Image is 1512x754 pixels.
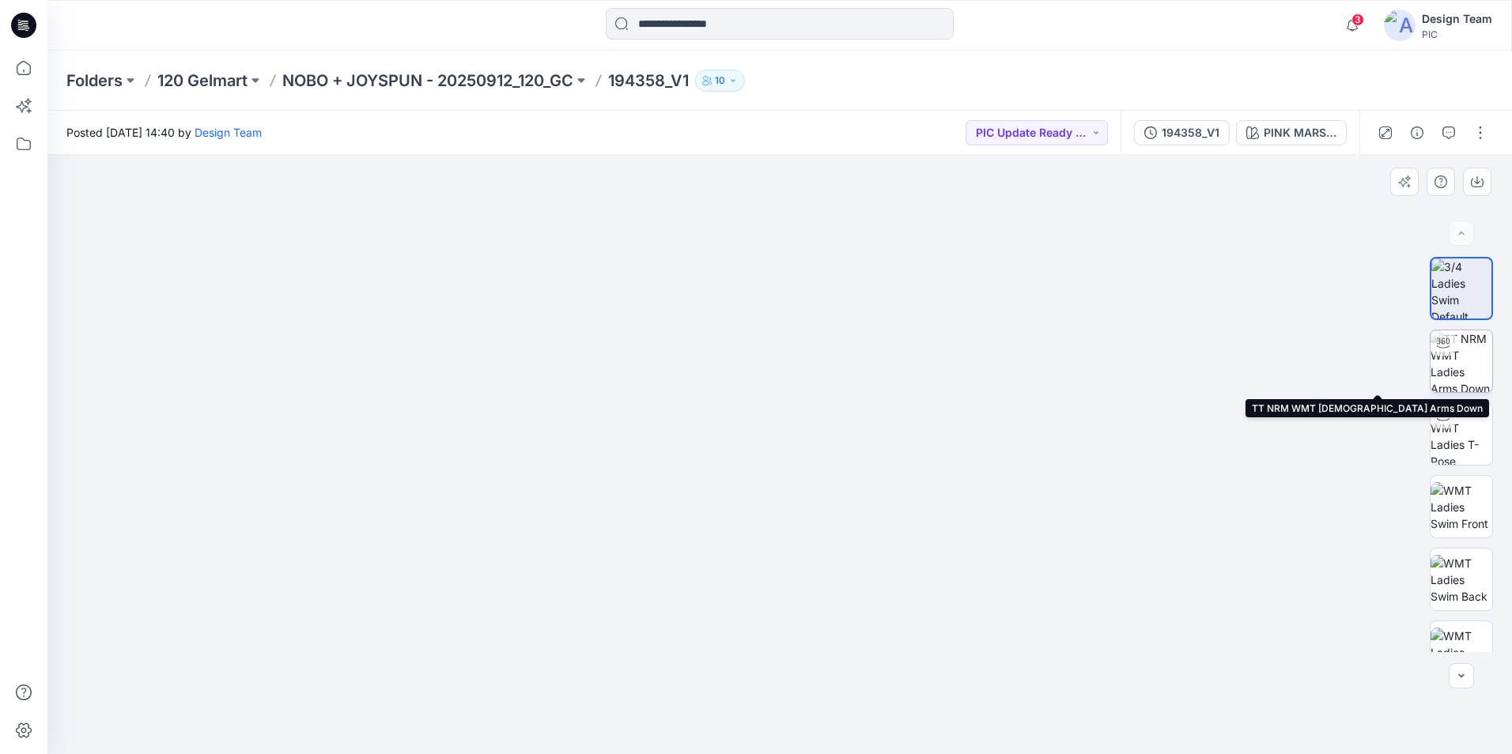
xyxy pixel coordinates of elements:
[1162,124,1219,141] div: 194358_V1
[66,70,123,92] a: Folders
[1134,120,1230,145] button: 194358_V1
[1431,482,1492,532] img: WMT Ladies Swim Front
[1422,9,1492,28] div: Design Team
[715,72,725,89] p: 10
[66,124,262,141] span: Posted [DATE] 14:40 by
[1431,403,1492,465] img: TT NRM WMT Ladies T-Pose
[608,70,689,92] p: 194358_V1
[1236,120,1347,145] button: PINK MARSHMALLOW
[1384,9,1416,41] img: avatar
[1351,13,1364,26] span: 3
[505,134,1054,754] img: eyJhbGciOiJIUzI1NiIsImtpZCI6IjAiLCJzbHQiOiJzZXMiLCJ0eXAiOiJKV1QifQ.eyJkYXRhIjp7InR5cGUiOiJzdG9yYW...
[1264,124,1336,141] div: PINK MARSHMALLOW
[195,126,262,139] a: Design Team
[1431,555,1492,605] img: WMT Ladies Swim Back
[282,70,573,92] a: NOBO + JOYSPUN - 20250912_120_GC
[157,70,248,92] a: 120 Gelmart
[1431,628,1492,677] img: WMT Ladies Swim Left
[1431,258,1491,319] img: 3/4 Ladies Swim Default
[695,70,745,92] button: 10
[1422,28,1492,40] div: PIC
[1431,330,1492,392] img: TT NRM WMT Ladies Arms Down
[1404,120,1430,145] button: Details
